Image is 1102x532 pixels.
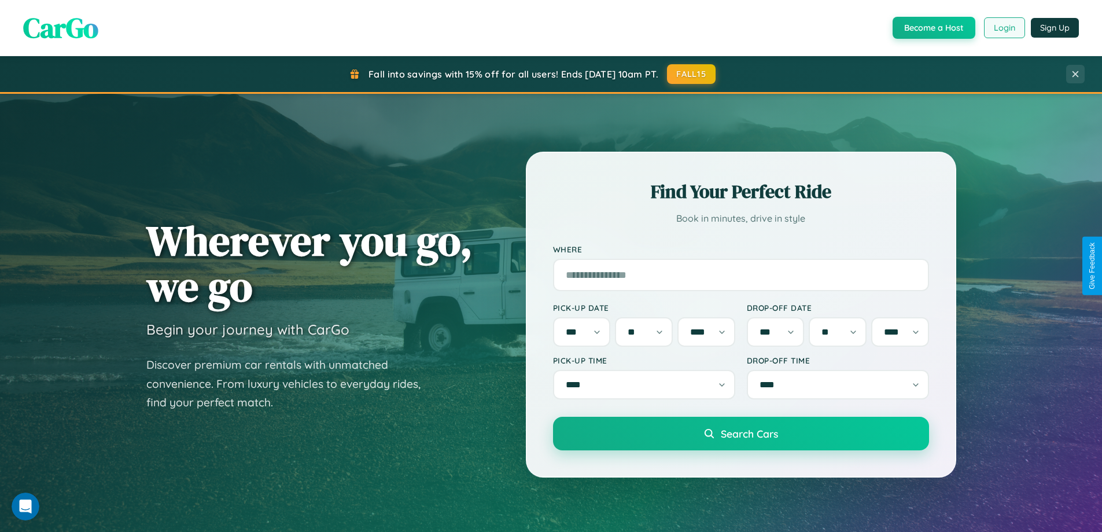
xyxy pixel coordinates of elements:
p: Discover premium car rentals with unmatched convenience. From luxury vehicles to everyday rides, ... [146,355,436,412]
span: Search Cars [721,427,778,440]
iframe: Intercom live chat [12,493,39,520]
span: Fall into savings with 15% off for all users! Ends [DATE] 10am PT. [368,68,658,80]
span: CarGo [23,9,98,47]
h1: Wherever you go, we go [146,218,473,309]
label: Where [553,244,929,254]
h2: Find Your Perfect Ride [553,179,929,204]
button: FALL15 [667,64,716,84]
div: Give Feedback [1088,243,1096,289]
p: Book in minutes, drive in style [553,210,929,227]
button: Become a Host [893,17,975,39]
label: Drop-off Date [747,303,929,313]
label: Pick-up Time [553,355,735,365]
button: Search Cars [553,417,929,450]
label: Pick-up Date [553,303,735,313]
h3: Begin your journey with CarGo [146,321,349,338]
label: Drop-off Time [747,355,929,365]
button: Sign Up [1031,18,1079,38]
button: Login [984,17,1025,38]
